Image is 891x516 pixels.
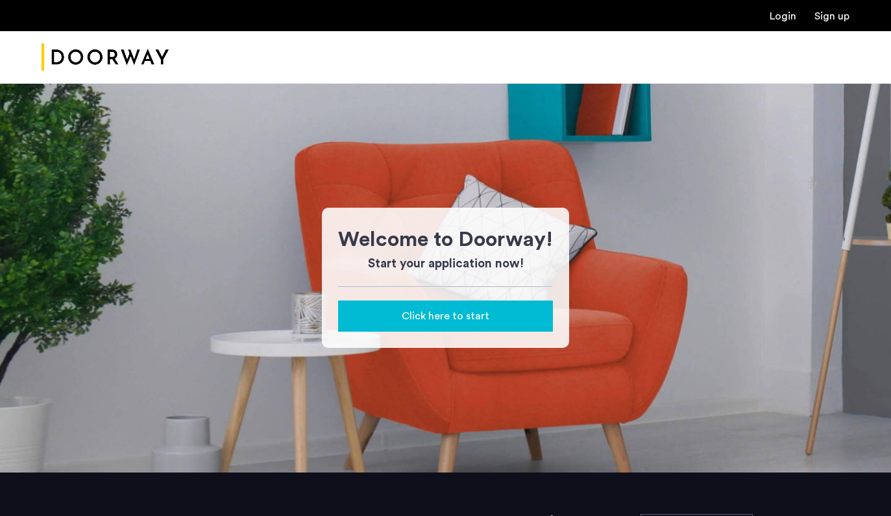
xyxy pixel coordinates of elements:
a: Login [770,11,796,21]
a: Registration [814,11,849,21]
a: Cazamio Logo [42,33,169,82]
h3: Start your application now! [338,255,553,273]
button: button [338,301,553,332]
img: logo [42,33,169,82]
span: Click here to start [402,308,489,324]
h1: Welcome to Doorway! [338,224,553,255]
